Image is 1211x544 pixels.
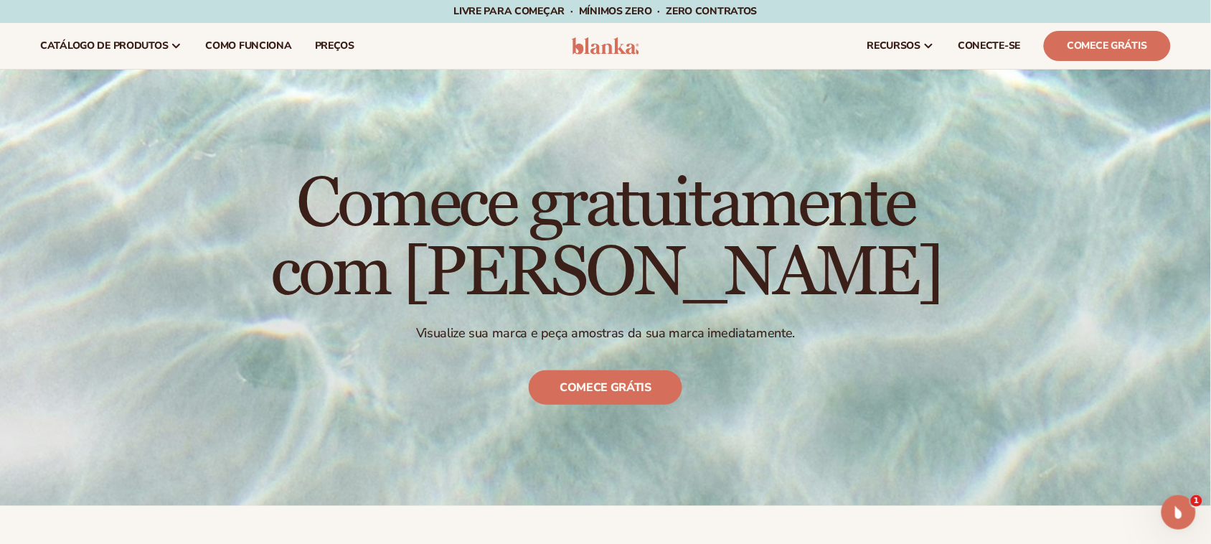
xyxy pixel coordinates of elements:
[453,4,565,18] font: Livre para começar
[1194,496,1200,505] font: 1
[194,23,303,69] a: Como funciona
[270,231,941,315] font: com [PERSON_NAME]
[856,23,947,69] a: recursos
[958,39,1020,52] font: CONECTE-SE
[315,39,354,52] font: preços
[1068,39,1147,52] font: Comece grátis
[416,324,795,342] font: Visualize sua marca e peça amostras da sua marca imediatamente.
[658,4,661,18] font: ·
[29,23,194,69] a: catálogo de produtos
[560,380,651,396] font: Comece grátis
[570,4,573,18] font: ·
[572,37,640,55] img: logotipo
[529,371,682,405] a: Comece grátis
[296,162,915,246] font: Comece gratuitamente
[867,39,921,52] font: recursos
[1161,495,1196,530] iframe: Chat ao vivo do Intercom
[40,39,168,52] font: catálogo de produtos
[666,4,757,18] font: ZERO contratos
[303,23,366,69] a: preços
[205,39,291,52] font: Como funciona
[579,4,652,18] font: Mínimos ZERO
[946,23,1032,69] a: CONECTE-SE
[1044,31,1171,61] a: Comece grátis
